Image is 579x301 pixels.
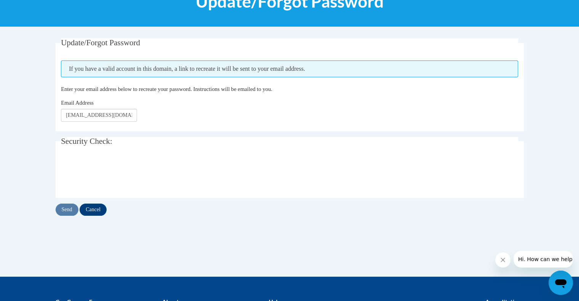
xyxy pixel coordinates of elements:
span: Update/Forgot Password [61,38,140,47]
span: Security Check: [61,137,112,146]
iframe: Message from company [514,251,573,268]
iframe: Button to launch messaging window [549,271,573,295]
input: Email [61,109,137,122]
iframe: Close message [495,252,510,268]
span: Email Address [61,100,94,106]
input: Cancel [80,204,107,216]
span: Enter your email address below to recreate your password. Instructions will be emailed to you. [61,86,272,92]
span: If you have a valid account in this domain, a link to recreate it will be sent to your email addr... [61,61,518,77]
iframe: reCAPTCHA [61,159,177,188]
span: Hi. How can we help? [5,5,62,11]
